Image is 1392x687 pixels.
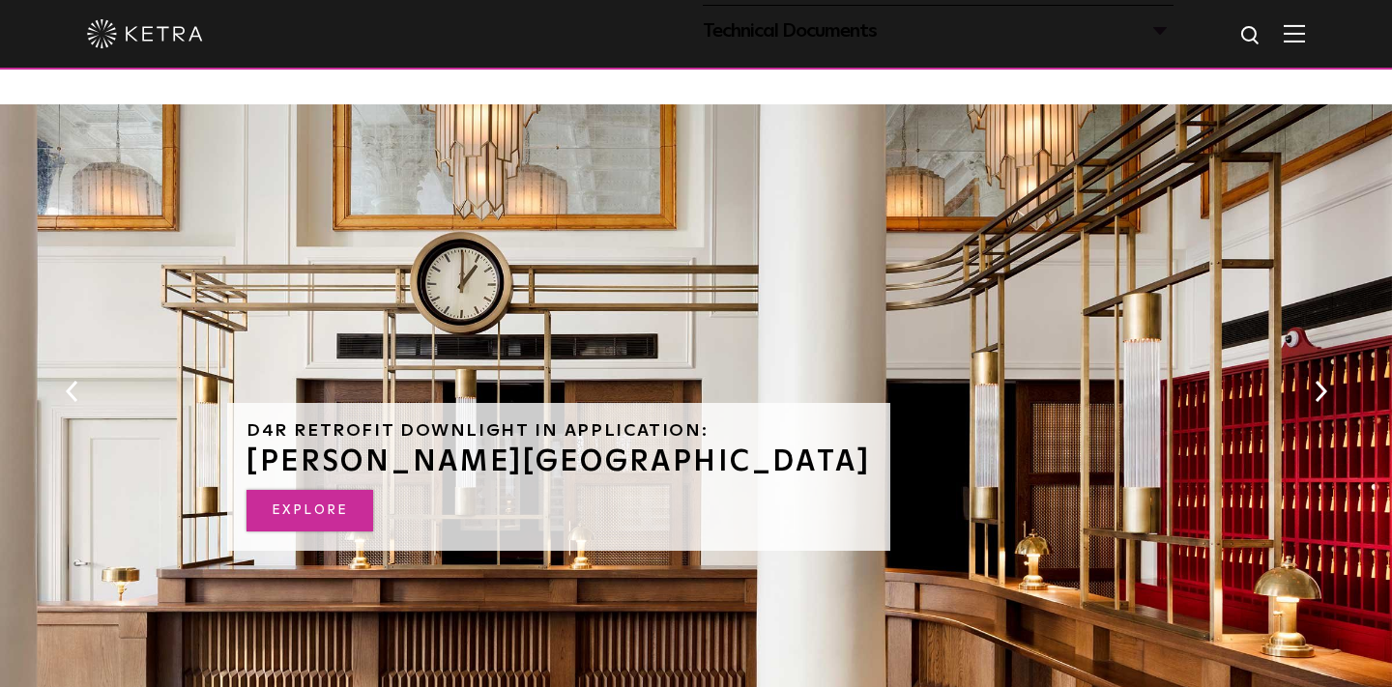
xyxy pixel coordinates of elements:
[246,422,871,440] h6: D4R Retrofit Downlight in Application:
[1311,379,1330,404] button: Next
[62,379,81,404] button: Previous
[246,447,871,476] h3: [PERSON_NAME][GEOGRAPHIC_DATA]
[1284,24,1305,43] img: Hamburger%20Nav.svg
[1239,24,1263,48] img: search icon
[246,490,373,531] a: EXPLORE
[87,19,203,48] img: ketra-logo-2019-white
